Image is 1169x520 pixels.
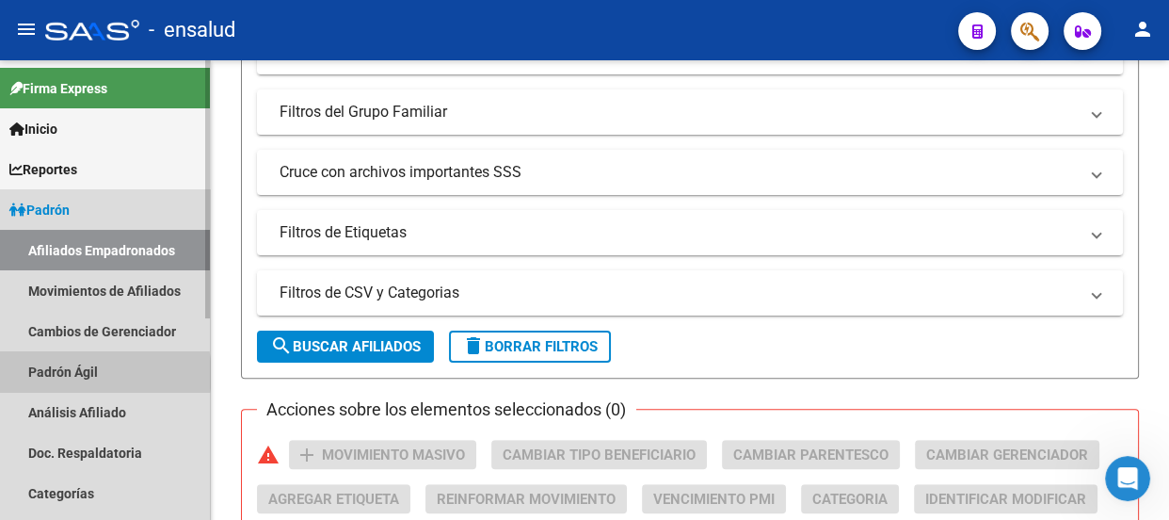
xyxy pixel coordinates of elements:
mat-panel-title: Filtros del Grupo Familiar [280,102,1078,122]
button: Buscar Afiliados [257,331,434,363]
mat-icon: add [296,444,318,466]
span: Reinformar Movimiento [437,491,616,508]
span: Firma Express [9,78,107,99]
mat-expansion-panel-header: Filtros de CSV y Categorias [257,270,1123,316]
button: Movimiento Masivo [289,440,476,469]
mat-icon: person [1131,18,1154,41]
span: Buscar Afiliados [270,338,421,355]
span: Inicio [9,119,57,139]
mat-expansion-panel-header: Filtros de Etiquetas [257,210,1123,255]
button: Cambiar Tipo Beneficiario [491,440,707,469]
button: Cambiar Parentesco [722,440,900,469]
span: Cambiar Parentesco [733,447,889,463]
mat-icon: search [270,334,293,357]
span: Agregar Etiqueta [268,491,399,508]
span: Identificar Modificar [925,491,1086,508]
button: Borrar Filtros [449,331,611,363]
button: Identificar Modificar [914,484,1097,513]
mat-icon: menu [15,18,38,41]
mat-expansion-panel-header: Cruce con archivos importantes SSS [257,150,1123,195]
h3: Acciones sobre los elementos seleccionados (0) [257,397,635,423]
mat-expansion-panel-header: Filtros del Grupo Familiar [257,89,1123,135]
mat-panel-title: Filtros de Etiquetas [280,222,1078,243]
span: Cambiar Gerenciador [926,447,1088,463]
mat-panel-title: Filtros de CSV y Categorias [280,283,1078,303]
span: Padrón [9,200,70,220]
span: Categoria [812,491,888,508]
span: Borrar Filtros [462,338,598,355]
button: Agregar Etiqueta [257,484,410,513]
mat-icon: delete [462,334,485,357]
span: Reportes [9,159,77,180]
span: Vencimiento PMI [653,491,775,508]
mat-icon: warning [257,444,280,466]
span: Cambiar Tipo Beneficiario [503,447,696,463]
span: Movimiento Masivo [322,447,465,463]
span: - ensalud [149,9,235,51]
iframe: Intercom live chat [1105,456,1150,501]
button: Cambiar Gerenciador [915,440,1099,469]
button: Reinformar Movimiento [425,484,627,513]
button: Vencimiento PMI [642,484,786,513]
mat-panel-title: Cruce con archivos importantes SSS [280,162,1078,183]
button: Categoria [801,484,899,513]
